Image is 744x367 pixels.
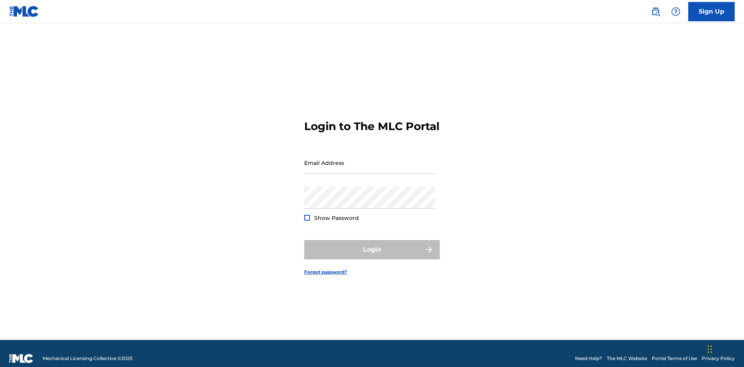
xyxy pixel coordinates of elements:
[671,7,680,16] img: help
[304,120,439,133] h3: Login to The MLC Portal
[708,338,712,361] div: Drag
[304,269,347,276] a: Forgot password?
[652,355,697,362] a: Portal Terms of Use
[43,355,133,362] span: Mechanical Licensing Collective © 2025
[9,6,39,17] img: MLC Logo
[575,355,602,362] a: Need Help?
[651,7,660,16] img: search
[688,2,735,21] a: Sign Up
[607,355,647,362] a: The MLC Website
[705,330,744,367] iframe: Chat Widget
[648,4,663,19] a: Public Search
[668,4,684,19] div: Help
[9,354,33,363] img: logo
[702,355,735,362] a: Privacy Policy
[314,214,359,221] span: Show Password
